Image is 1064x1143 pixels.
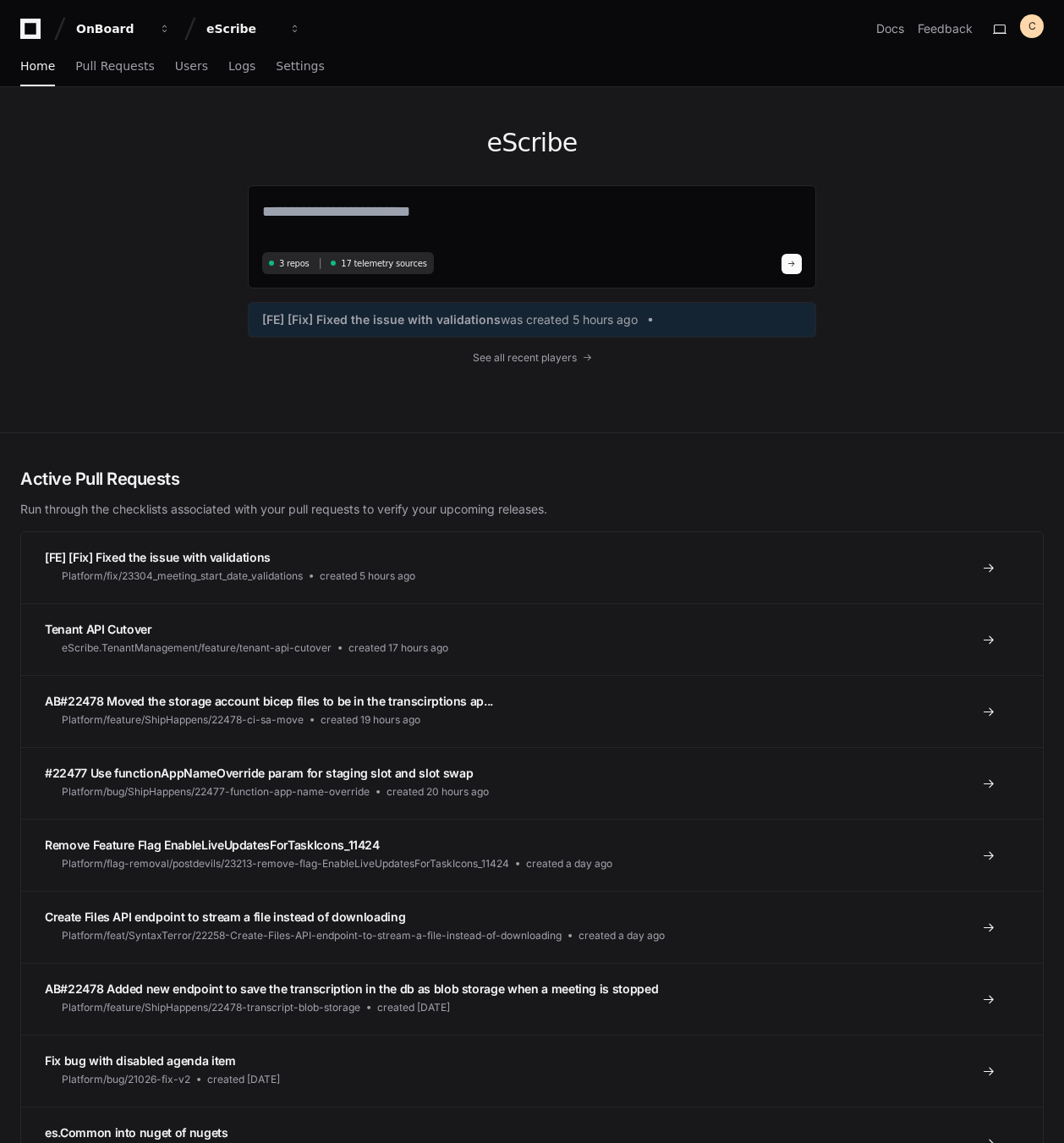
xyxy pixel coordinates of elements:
p: Run through the checklists associated with your pull requests to verify your upcoming releases. [20,501,1044,518]
a: [FE] [Fix] Fixed the issue with validationswas created 5 hours ago [262,311,802,328]
span: Platform/fix/23304_meeting_start_date_validations [62,569,303,583]
span: Platform/flag-removal/postdevils/23213-remove-flag-EnableLiveUpdatesForTaskIcons_11424 [62,857,509,871]
span: Users [175,61,208,71]
span: Settings [276,61,324,71]
a: [FE] [Fix] Fixed the issue with validationsPlatform/fix/23304_meeting_start_date_validationscreat... [21,532,1043,603]
span: created [DATE] [377,1001,450,1014]
span: [FE] [Fix] Fixed the issue with validations [262,311,501,328]
button: Feedback [918,20,973,37]
a: Pull Requests [75,47,154,86]
span: AB#22478 Moved the storage account bicep files to be in the transcirptions ap... [45,694,493,708]
span: Platform/bug/21026-fix-v2 [62,1073,190,1086]
a: Fix bug with disabled agenda itemPlatform/bug/21026-fix-v2created [DATE] [21,1035,1043,1107]
span: created 5 hours ago [320,569,415,583]
h2: Active Pull Requests [20,467,1044,491]
span: created 19 hours ago [321,713,420,727]
a: #22477 Use functionAppNameOverride param for staging slot and slot swapPlatform/bug/ShipHappens/2... [21,747,1043,819]
a: Docs [876,20,904,37]
span: 17 telemetry sources [341,257,426,270]
a: Users [175,47,208,86]
span: Fix bug with disabled agenda item [45,1053,235,1068]
span: Platform/feature/ShipHappens/22478-transcript-blob-storage [62,1001,360,1014]
span: was created 5 hours ago [501,311,638,328]
button: C [1020,14,1044,38]
a: Tenant API CutovereScribe.TenantManagement/feature/tenant-api-cutovercreated 17 hours ago [21,603,1043,675]
div: OnBoard [76,20,149,37]
span: Platform/feature/ShipHappens/22478-ci-sa-move [62,713,304,727]
span: Platform/bug/ShipHappens/22477-function-app-name-override [62,785,370,799]
span: created a day ago [579,929,665,942]
span: #22477 Use functionAppNameOverride param for staging slot and slot swap [45,766,473,780]
a: Logs [228,47,255,86]
span: eScribe.TenantManagement/feature/tenant-api-cutover [62,641,332,655]
span: 3 repos [279,257,310,270]
h1: C [1028,19,1036,33]
div: eScribe [206,20,279,37]
a: AB#22478 Added new endpoint to save the transcription in the db as blob storage when a meeting is... [21,963,1043,1035]
span: AB#22478 Added new endpoint to save the transcription in the db as blob storage when a meeting is... [45,981,658,996]
span: Tenant API Cutover [45,622,152,636]
span: es.Common into nuget of nugets [45,1125,228,1140]
span: [FE] [Fix] Fixed the issue with validations [45,550,271,564]
a: Create Files API endpoint to stream a file instead of downloadingPlatform/feat/SyntaxTerror/22258... [21,891,1043,963]
span: Pull Requests [75,61,154,71]
a: Remove Feature Flag EnableLiveUpdatesForTaskIcons_11424Platform/flag-removal/postdevils/23213-rem... [21,819,1043,891]
button: OnBoard [69,14,178,44]
h1: eScribe [248,128,816,158]
span: created a day ago [526,857,612,871]
a: Settings [276,47,324,86]
a: Home [20,47,55,86]
span: See all recent players [473,351,577,365]
span: created 20 hours ago [387,785,489,799]
button: eScribe [200,14,308,44]
span: created 17 hours ago [348,641,448,655]
span: Home [20,61,55,71]
span: Logs [228,61,255,71]
a: AB#22478 Moved the storage account bicep files to be in the transcirptions ap...Platform/feature/... [21,675,1043,747]
span: created [DATE] [207,1073,280,1086]
span: Create Files API endpoint to stream a file instead of downloading [45,909,405,924]
a: See all recent players [248,351,816,365]
span: Platform/feat/SyntaxTerror/22258-Create-Files-API-endpoint-to-stream-a-file-instead-of-downloading [62,929,562,942]
span: Remove Feature Flag EnableLiveUpdatesForTaskIcons_11424 [45,838,380,852]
